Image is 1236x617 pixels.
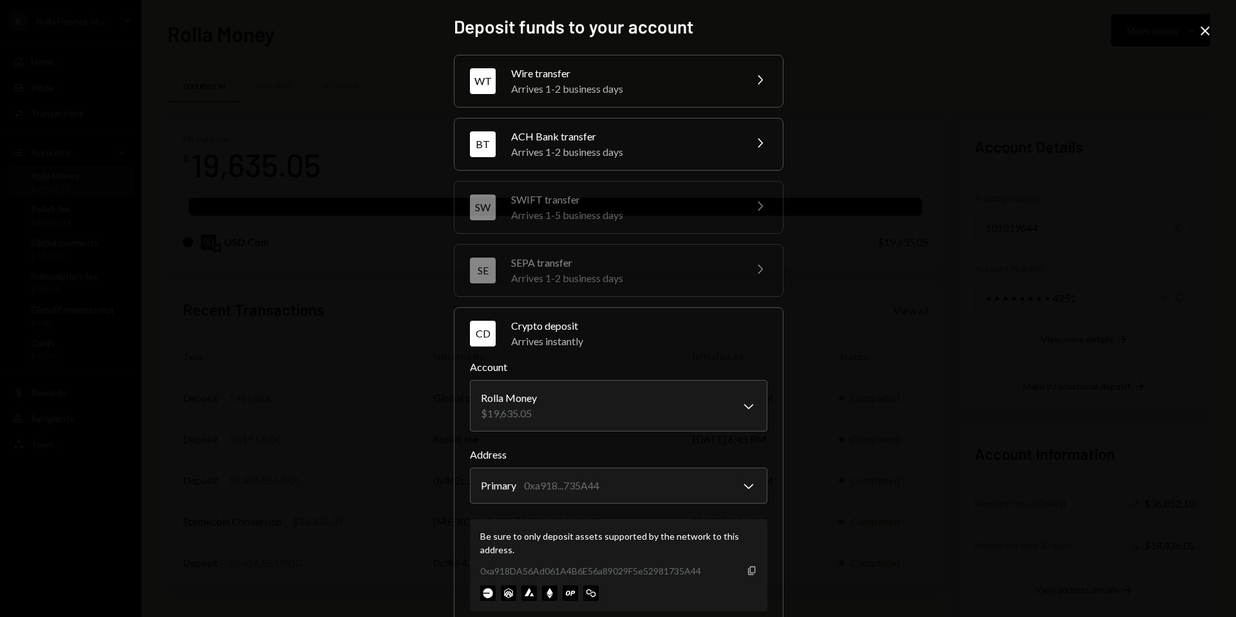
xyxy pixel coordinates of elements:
[511,66,736,81] div: Wire transfer
[511,318,767,334] div: Crypto deposit
[470,68,496,94] div: WT
[480,564,701,578] div: 0xa918DA56Ad061A4B6E56a89029F5e52981735A44
[470,359,767,375] label: Account
[470,195,496,220] div: SW
[511,144,736,160] div: Arrives 1-2 business days
[470,447,767,462] label: Address
[542,585,557,601] img: ethereum-mainnet
[511,129,736,144] div: ACH Bank transfer
[521,585,537,601] img: avalanche-mainnet
[480,529,757,556] div: Be sure to only deposit assets supported by the network to this address.
[511,271,736,286] div: Arrives 1-2 business days
[454,14,782,39] h2: Deposit funds to your account
[524,478,599,493] div: 0xa918...735A44
[454,245,783,296] button: SESEPA transferArrives 1-2 business days
[454,182,783,233] button: SWSWIFT transferArrives 1-5 business days
[511,81,736,97] div: Arrives 1-2 business days
[511,207,736,223] div: Arrives 1-5 business days
[470,380,767,432] button: Account
[454,55,783,107] button: WTWire transferArrives 1-2 business days
[470,131,496,157] div: BT
[511,192,736,207] div: SWIFT transfer
[501,585,516,601] img: arbitrum-mainnet
[511,334,767,349] div: Arrives instantly
[563,585,578,601] img: optimism-mainnet
[470,258,496,283] div: SE
[454,119,783,170] button: BTACH Bank transferArrives 1-2 business days
[454,308,783,359] button: CDCrypto depositArrives instantly
[470,321,496,346] div: CD
[480,585,496,601] img: base-mainnet
[511,255,736,271] div: SEPA transfer
[470,359,767,611] div: CDCrypto depositArrives instantly
[470,468,767,504] button: Address
[583,585,599,601] img: polygon-mainnet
